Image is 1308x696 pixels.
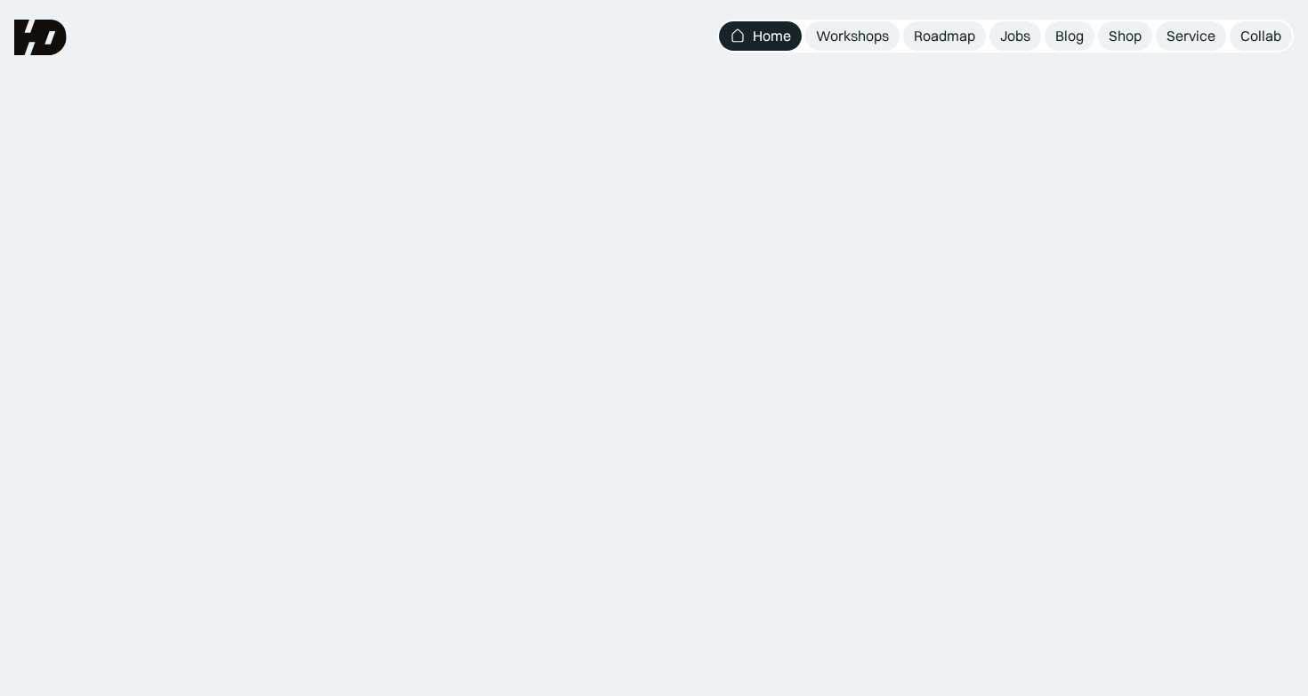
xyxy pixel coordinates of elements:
[903,21,986,51] a: Roadmap
[914,27,975,45] div: Roadmap
[805,21,900,51] a: Workshops
[719,21,802,51] a: Home
[1156,21,1226,51] a: Service
[1230,21,1292,51] a: Collab
[1045,21,1094,51] a: Blog
[1240,27,1281,45] div: Collab
[1055,27,1084,45] div: Blog
[989,21,1041,51] a: Jobs
[1098,21,1152,51] a: Shop
[1167,27,1215,45] div: Service
[816,27,889,45] div: Workshops
[753,27,791,45] div: Home
[1109,27,1142,45] div: Shop
[1000,27,1030,45] div: Jobs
